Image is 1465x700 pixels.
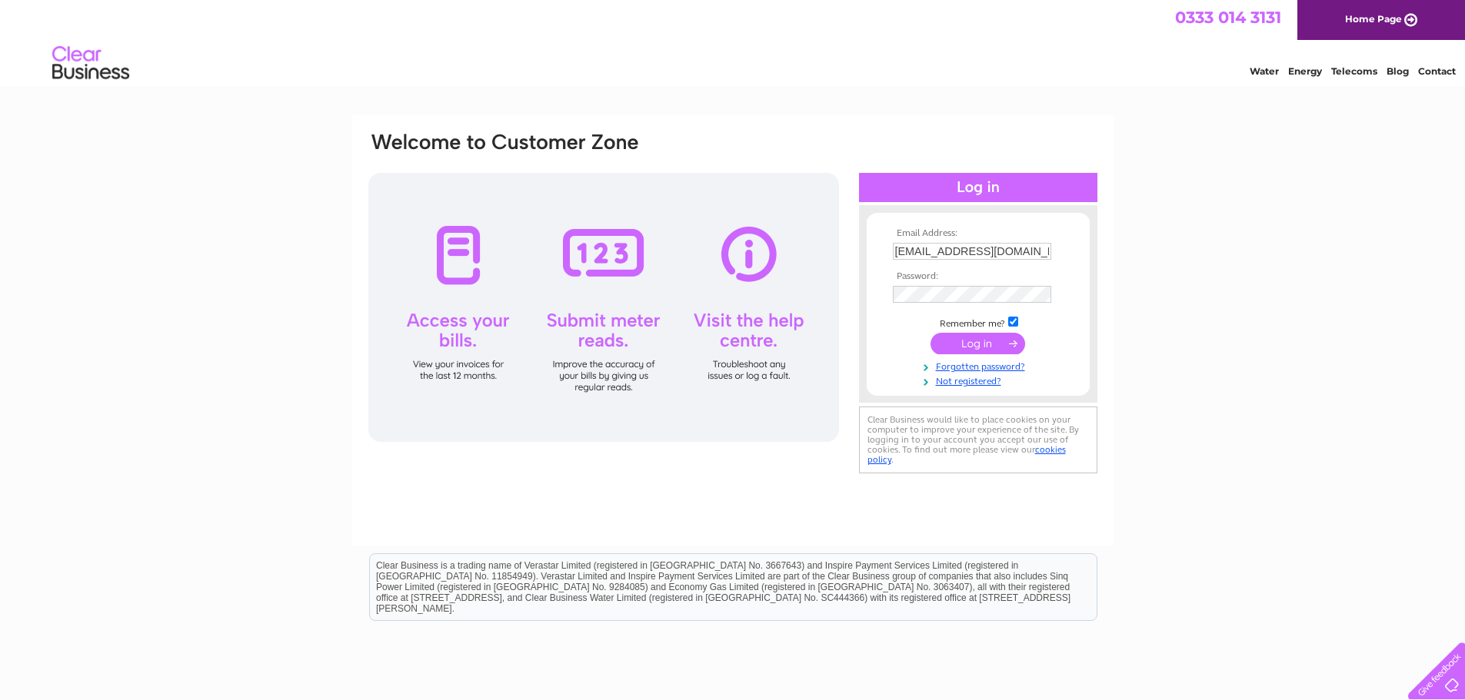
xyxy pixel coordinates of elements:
[1250,65,1279,77] a: Water
[889,271,1067,282] th: Password:
[1331,65,1377,77] a: Telecoms
[1418,65,1456,77] a: Contact
[889,314,1067,330] td: Remember me?
[893,373,1067,387] a: Not registered?
[1387,65,1409,77] a: Blog
[859,406,1097,473] div: Clear Business would like to place cookies on your computer to improve your experience of the sit...
[1175,8,1281,27] a: 0333 014 3131
[893,358,1067,373] a: Forgotten password?
[1288,65,1322,77] a: Energy
[931,333,1025,354] input: Submit
[52,40,130,87] img: logo.png
[867,444,1066,465] a: cookies policy
[889,228,1067,239] th: Email Address:
[370,8,1097,75] div: Clear Business is a trading name of Verastar Limited (registered in [GEOGRAPHIC_DATA] No. 3667643...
